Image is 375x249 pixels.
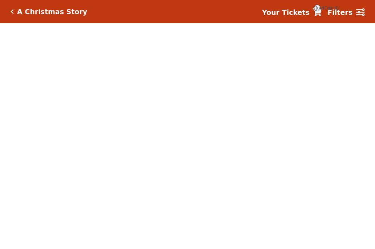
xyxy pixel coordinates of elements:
a: Click here to go back to filters [11,9,14,14]
strong: Filters [327,8,352,16]
span: {{cartCount}} [314,5,320,11]
h5: A Christmas Story [17,8,87,16]
strong: Your Tickets [262,8,310,16]
a: Filters [327,7,364,18]
a: Your Tickets {{cartCount}} [262,7,322,18]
